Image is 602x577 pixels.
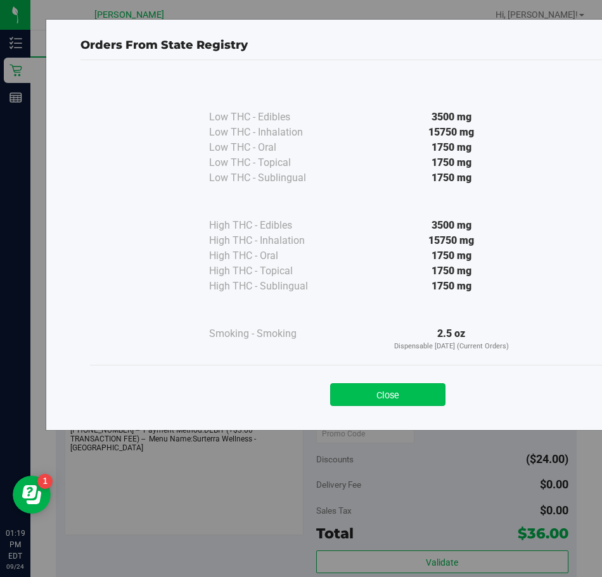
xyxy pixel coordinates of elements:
[336,218,567,233] div: 3500 mg
[80,38,248,52] span: Orders From State Registry
[209,233,336,248] div: High THC - Inhalation
[336,341,567,352] p: Dispensable [DATE] (Current Orders)
[336,125,567,140] div: 15750 mg
[209,155,336,170] div: Low THC - Topical
[336,155,567,170] div: 1750 mg
[13,476,51,514] iframe: Resource center
[209,110,336,125] div: Low THC - Edibles
[209,218,336,233] div: High THC - Edibles
[330,383,445,406] button: Close
[336,326,567,352] div: 2.5 oz
[336,140,567,155] div: 1750 mg
[209,326,336,341] div: Smoking - Smoking
[336,233,567,248] div: 15750 mg
[209,170,336,186] div: Low THC - Sublingual
[209,125,336,140] div: Low THC - Inhalation
[336,263,567,279] div: 1750 mg
[209,279,336,294] div: High THC - Sublingual
[209,263,336,279] div: High THC - Topical
[336,170,567,186] div: 1750 mg
[209,248,336,263] div: High THC - Oral
[336,279,567,294] div: 1750 mg
[209,140,336,155] div: Low THC - Oral
[37,474,53,489] iframe: Resource center unread badge
[336,248,567,263] div: 1750 mg
[336,110,567,125] div: 3500 mg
